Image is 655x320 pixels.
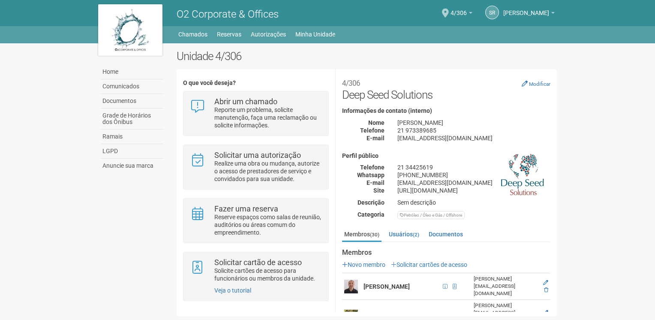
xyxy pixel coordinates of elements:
[100,79,164,94] a: Comunicados
[391,179,557,187] div: [EMAIL_ADDRESS][DOMAIN_NAME]
[360,164,385,171] strong: Telefone
[214,258,302,267] strong: Solicitar cartão de acesso
[177,8,279,20] span: O2 Corporate & Offices
[544,287,548,293] a: Excluir membro
[391,127,557,134] div: 21 973389685
[397,211,465,219] div: Petróleo / Óleo e Gás / Offshore
[342,228,382,242] a: Membros(30)
[214,213,322,236] p: Reserve espaços como salas de reunião, auditórios ou áreas comum do empreendimento.
[391,261,467,268] a: Solicitar cartões de acesso
[391,163,557,171] div: 21 34425619
[503,1,549,16] span: Sandro Ricardo Santos da Silva
[214,97,277,106] strong: Abrir um chamado
[373,187,385,194] strong: Site
[178,28,207,40] a: Chamados
[177,50,557,63] h2: Unidade 4/306
[98,4,162,56] img: logo.jpg
[214,106,322,129] p: Reporte um problema, solicite manutenção, faça uma reclamação ou solicite informações.
[391,187,557,194] div: [URL][DOMAIN_NAME]
[295,28,335,40] a: Minha Unidade
[501,153,544,196] img: business.png
[503,11,555,18] a: [PERSON_NAME]
[367,135,385,142] strong: E-mail
[100,94,164,109] a: Documentos
[342,249,550,257] strong: Membros
[368,119,385,126] strong: Nome
[391,199,557,206] div: Sem descrição
[214,287,251,294] a: Veja o tutorial
[342,108,550,114] h4: Informações de contato (interno)
[100,130,164,144] a: Ramais
[543,280,548,286] a: Editar membro
[342,261,385,268] a: Novo membro
[190,259,321,282] a: Solicitar cartão de acesso Solicite cartões de acesso para funcionários ou membros da unidade.
[413,232,419,238] small: (2)
[214,160,322,183] p: Realize uma obra ou mudança, autorize o acesso de prestadores de serviço e convidados para sua un...
[100,65,164,79] a: Home
[358,211,385,218] strong: Categoria
[214,151,301,160] strong: Solicitar uma autorização
[474,275,538,297] div: [PERSON_NAME][EMAIL_ADDRESS][DOMAIN_NAME]
[451,11,472,18] a: 4/306
[529,81,550,87] small: Modificar
[214,204,278,213] strong: Fazer uma reserva
[391,119,557,127] div: [PERSON_NAME]
[522,80,550,87] a: Modificar
[214,267,322,282] p: Solicite cartões de acesso para funcionários ou membros da unidade.
[367,179,385,186] strong: E-mail
[364,283,410,290] strong: [PERSON_NAME]
[391,134,557,142] div: [EMAIL_ADDRESS][DOMAIN_NAME]
[370,232,379,238] small: (30)
[217,28,241,40] a: Reservas
[190,98,321,129] a: Abrir um chamado Reporte um problema, solicite manutenção, faça uma reclamação ou solicite inform...
[342,75,550,101] h2: Deep Seed Solutions
[342,153,550,159] h4: Perfil público
[342,79,360,88] small: 4/306
[100,144,164,159] a: LGPD
[251,28,286,40] a: Autorizações
[360,127,385,134] strong: Telefone
[100,109,164,130] a: Grade de Horários dos Ônibus
[190,151,321,183] a: Solicitar uma autorização Realize uma obra ou mudança, autorize o acesso de prestadores de serviç...
[357,172,385,178] strong: Whatsapp
[451,1,467,16] span: 4/306
[427,228,465,241] a: Documentos
[100,159,164,173] a: Anuncie sua marca
[190,205,321,236] a: Fazer uma reserva Reserve espaços como salas de reunião, auditórios ou áreas comum do empreendime...
[391,171,557,179] div: [PHONE_NUMBER]
[358,199,385,206] strong: Descrição
[485,6,499,19] a: SR
[543,310,548,316] a: Editar membro
[183,80,328,86] h4: O que você deseja?
[344,280,358,293] img: user.png
[387,228,421,241] a: Usuários(2)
